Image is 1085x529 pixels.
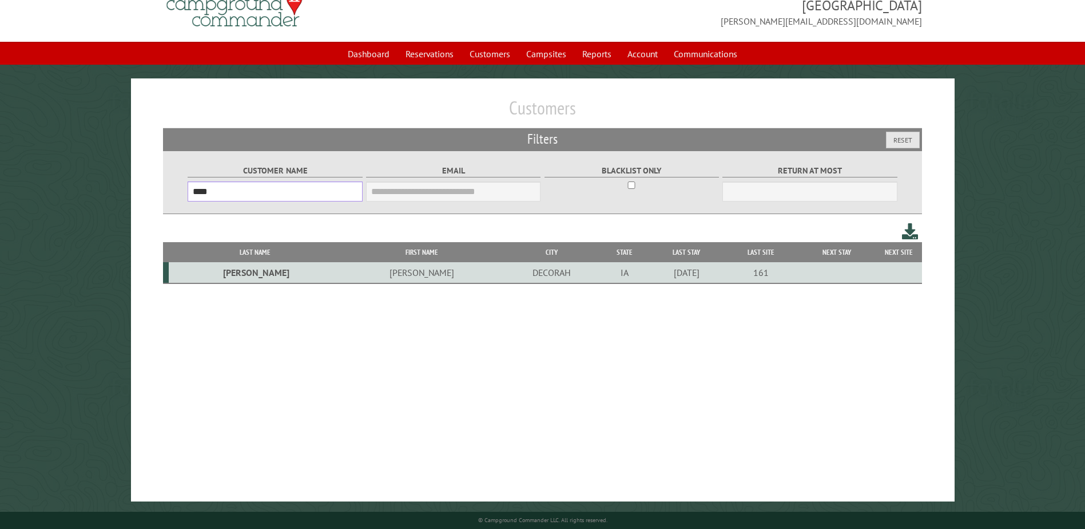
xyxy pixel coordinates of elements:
th: Next Stay [798,242,876,262]
a: Dashboard [341,43,396,65]
th: Last Name [169,242,341,262]
th: City [503,242,601,262]
a: Account [621,43,665,65]
a: Reports [575,43,618,65]
a: Communications [667,43,744,65]
a: Customers [463,43,517,65]
th: Last Stay [649,242,724,262]
td: 161 [724,262,798,283]
td: DECORAH [503,262,601,283]
small: © Campground Commander LLC. All rights reserved. [478,516,607,524]
label: Customer Name [188,164,362,177]
a: Download this customer list (.csv) [902,221,919,242]
a: Reservations [399,43,460,65]
td: [PERSON_NAME] [341,262,502,283]
th: Next Site [876,242,922,262]
h1: Customers [163,97,921,128]
button: Reset [886,132,920,148]
a: Campsites [519,43,573,65]
h2: Filters [163,128,921,150]
label: Blacklist only [545,164,719,177]
label: Return at most [722,164,897,177]
td: IA [601,262,649,283]
th: First Name [341,242,502,262]
td: [PERSON_NAME] [169,262,341,283]
div: [DATE] [650,267,722,278]
label: Email [366,164,540,177]
th: State [601,242,649,262]
th: Last Site [724,242,798,262]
